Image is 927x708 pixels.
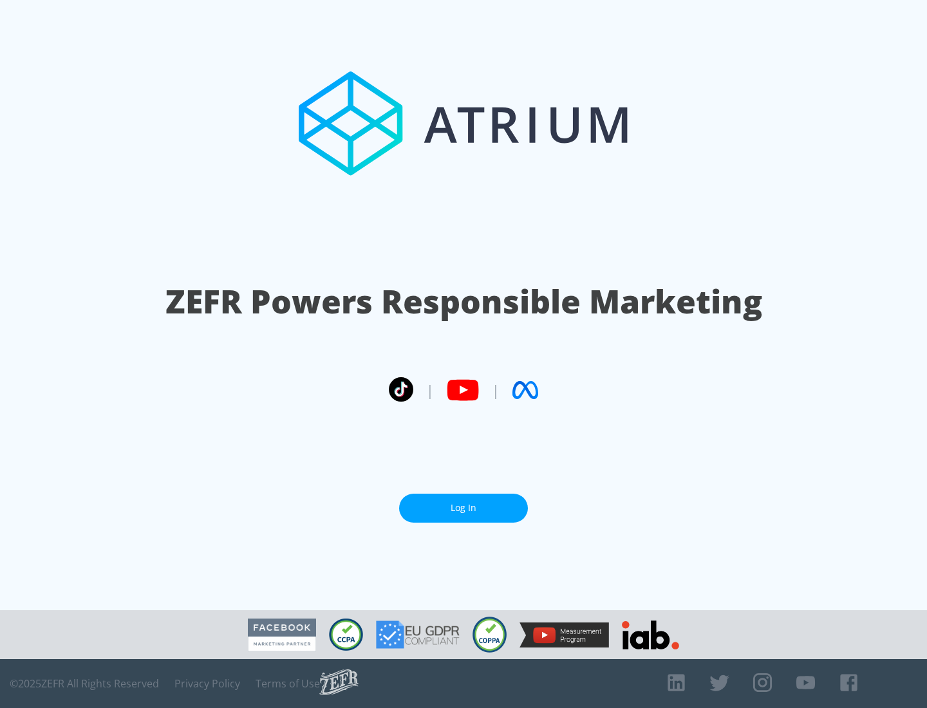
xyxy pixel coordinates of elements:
a: Privacy Policy [174,677,240,690]
img: IAB [622,620,679,649]
span: © 2025 ZEFR All Rights Reserved [10,677,159,690]
a: Log In [399,494,528,523]
span: | [492,380,500,400]
img: COPPA Compliant [473,617,507,653]
img: GDPR Compliant [376,620,460,649]
img: Facebook Marketing Partner [248,619,316,651]
img: YouTube Measurement Program [520,622,609,647]
a: Terms of Use [256,677,320,690]
img: CCPA Compliant [329,619,363,651]
span: | [426,380,434,400]
h1: ZEFR Powers Responsible Marketing [165,279,762,324]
